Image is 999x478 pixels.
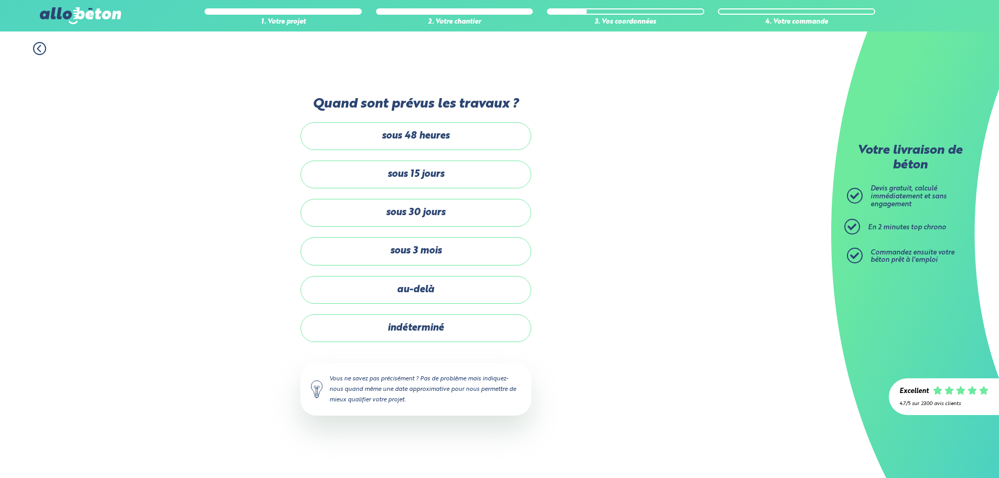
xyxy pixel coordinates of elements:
div: 4. Votre commande [718,18,875,26]
div: Excellent [899,388,929,396]
label: au-delà [300,276,531,304]
span: Devis gratuit, calculé immédiatement et sans engagement [871,185,947,207]
label: Quand sont prévus les travaux ? [300,97,531,112]
label: sous 15 jours [300,161,531,188]
p: Votre livraison de béton [850,144,970,173]
div: 1. Votre projet [205,18,362,26]
div: 4.7/5 sur 2300 avis clients [899,401,989,407]
span: Commandez ensuite votre béton prêt à l'emploi [871,249,954,264]
img: allobéton [40,7,121,24]
span: En 2 minutes top chrono [868,224,946,231]
label: sous 3 mois [300,237,531,265]
iframe: Help widget launcher [906,437,987,466]
label: indéterminé [300,314,531,342]
div: 2. Votre chantier [376,18,533,26]
label: sous 48 heures [300,122,531,150]
label: sous 30 jours [300,199,531,227]
div: 3. Vos coordonnées [547,18,704,26]
div: Vous ne savez pas précisément ? Pas de problème mais indiquez-nous quand même une date approximat... [300,363,531,416]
